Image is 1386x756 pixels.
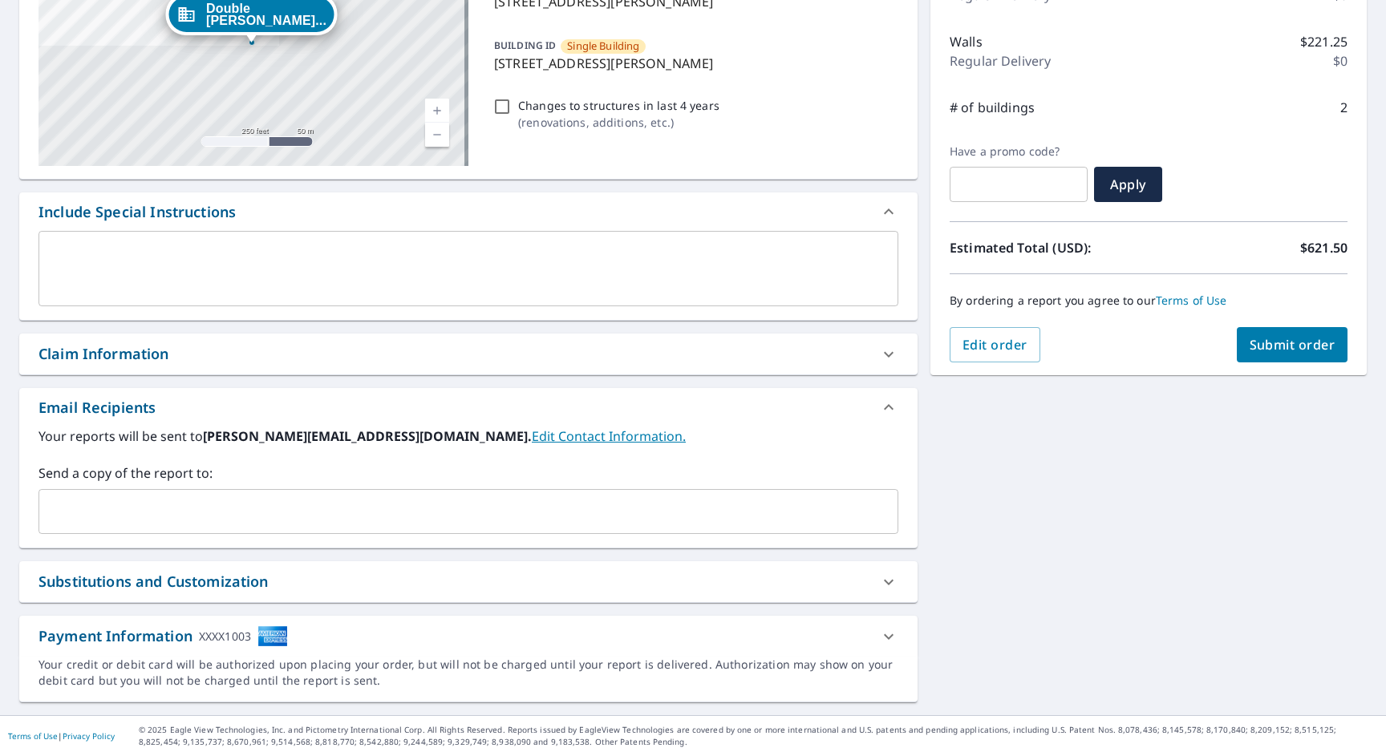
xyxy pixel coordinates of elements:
[63,730,115,742] a: Privacy Policy
[38,657,898,689] div: Your credit or debit card will be authorized upon placing your order, but will not be charged unt...
[139,724,1378,748] p: © 2025 Eagle View Technologies, Inc. and Pictometry International Corp. All Rights Reserved. Repo...
[425,123,449,147] a: Current Level 17, Zoom Out
[19,388,918,427] div: Email Recipients
[206,2,326,26] span: Double [PERSON_NAME]...
[950,327,1040,362] button: Edit order
[38,201,236,223] div: Include Special Instructions
[1107,176,1149,193] span: Apply
[950,32,983,51] p: Walls
[1300,238,1347,257] p: $621.50
[494,38,556,52] p: BUILDING ID
[38,427,898,446] label: Your reports will be sent to
[1094,167,1162,202] button: Apply
[950,238,1149,257] p: Estimated Total (USD):
[950,98,1035,117] p: # of buildings
[38,343,169,365] div: Claim Information
[1300,32,1347,51] p: $221.25
[8,730,58,742] a: Terms of Use
[38,625,288,647] div: Payment Information
[1250,336,1335,354] span: Submit order
[950,293,1347,308] p: By ordering a report you agree to our
[1340,98,1347,117] p: 2
[8,731,115,741] p: |
[425,99,449,123] a: Current Level 17, Zoom In
[19,616,918,657] div: Payment InformationXXXX1003cardImage
[38,463,898,483] label: Send a copy of the report to:
[950,51,1051,71] p: Regular Delivery
[1156,293,1227,308] a: Terms of Use
[1237,327,1348,362] button: Submit order
[38,571,269,592] div: Substitutions and Customization
[1333,51,1347,71] p: $0
[950,144,1088,159] label: Have a promo code?
[962,336,1027,354] span: Edit order
[19,561,918,602] div: Substitutions and Customization
[19,334,918,374] div: Claim Information
[38,397,156,418] div: Email Recipients
[518,97,719,114] p: Changes to structures in last 4 years
[19,192,918,231] div: Include Special Instructions
[494,54,892,73] p: [STREET_ADDRESS][PERSON_NAME]
[532,427,686,445] a: EditContactInfo
[518,114,719,131] p: ( renovations, additions, etc. )
[257,625,288,647] img: cardImage
[203,427,532,445] b: [PERSON_NAME][EMAIL_ADDRESS][DOMAIN_NAME].
[199,625,251,647] div: XXXX1003
[567,38,639,54] span: Single Building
